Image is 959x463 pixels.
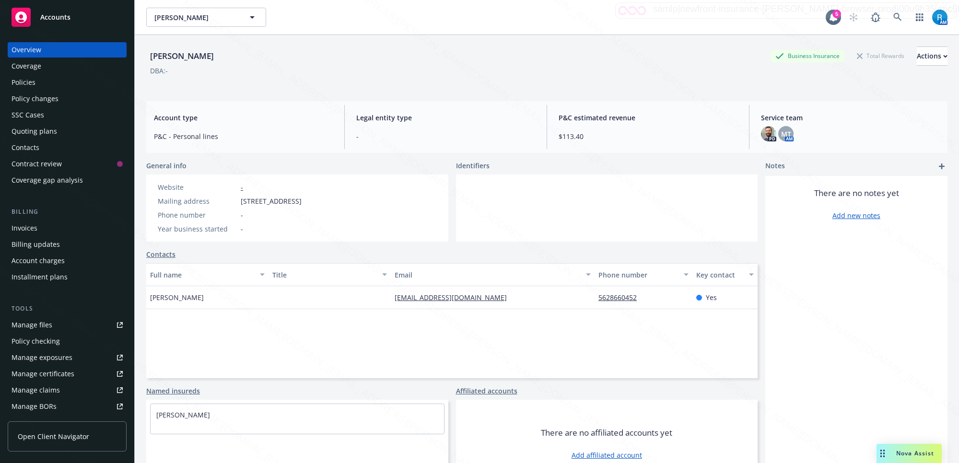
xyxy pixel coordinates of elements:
[896,449,934,457] span: Nova Assist
[158,210,237,220] div: Phone number
[146,249,175,259] a: Contacts
[146,8,266,27] button: [PERSON_NAME]
[156,410,210,419] a: [PERSON_NAME]
[8,237,127,252] a: Billing updates
[761,126,776,141] img: photo
[814,187,899,199] span: There are no notes yet
[154,12,237,23] span: [PERSON_NAME]
[8,124,127,139] a: Quoting plans
[356,113,535,123] span: Legal entity type
[12,399,57,414] div: Manage BORs
[12,237,60,252] div: Billing updates
[146,161,187,171] span: General info
[12,75,35,90] div: Policies
[241,196,302,206] span: [STREET_ADDRESS]
[456,386,517,396] a: Affiliated accounts
[932,10,947,25] img: photo
[241,183,243,192] a: -
[771,50,844,62] div: Business Insurance
[158,224,237,234] div: Year business started
[12,253,65,268] div: Account charges
[12,91,58,106] div: Policy changes
[8,91,127,106] a: Policy changes
[12,350,72,365] div: Manage exposures
[8,140,127,155] a: Contacts
[852,50,909,62] div: Total Rewards
[12,107,44,123] div: SSC Cases
[8,4,127,31] a: Accounts
[8,220,127,236] a: Invoices
[559,113,737,123] span: P&C estimated revenue
[12,220,37,236] div: Invoices
[8,399,127,414] a: Manage BORs
[8,304,127,313] div: Tools
[8,382,127,398] a: Manage claims
[12,156,62,172] div: Contract review
[150,66,168,76] div: DBA: -
[456,161,490,171] span: Identifiers
[8,317,127,333] a: Manage files
[8,253,127,268] a: Account charges
[917,47,947,65] div: Actions
[844,8,863,27] a: Start snowing
[877,444,889,463] div: Drag to move
[241,210,243,220] span: -
[272,270,376,280] div: Title
[154,113,333,123] span: Account type
[12,269,68,285] div: Installment plans
[269,263,391,286] button: Title
[12,58,41,74] div: Coverage
[559,131,737,141] span: $113.40
[12,366,74,382] div: Manage certificates
[8,207,127,217] div: Billing
[18,431,89,441] span: Open Client Navigator
[8,350,127,365] a: Manage exposures
[146,263,269,286] button: Full name
[391,263,595,286] button: Email
[910,8,929,27] a: Switch app
[8,334,127,349] a: Policy checking
[832,210,880,220] a: Add new notes
[12,334,60,349] div: Policy checking
[572,450,642,460] a: Add affiliated account
[395,293,515,302] a: [EMAIL_ADDRESS][DOMAIN_NAME]
[150,292,204,302] span: [PERSON_NAME]
[936,161,947,172] a: add
[154,131,333,141] span: P&C - Personal lines
[12,317,52,333] div: Manage files
[12,140,39,155] div: Contacts
[598,293,644,302] a: 5628660452
[8,269,127,285] a: Installment plans
[8,58,127,74] a: Coverage
[832,10,841,18] div: 5
[158,196,237,206] div: Mailing address
[12,124,57,139] div: Quoting plans
[595,263,692,286] button: Phone number
[8,173,127,188] a: Coverage gap analysis
[598,270,678,280] div: Phone number
[146,50,218,62] div: [PERSON_NAME]
[781,129,791,139] span: MT
[12,173,83,188] div: Coverage gap analysis
[12,382,60,398] div: Manage claims
[866,8,885,27] a: Report a Bug
[150,270,254,280] div: Full name
[158,182,237,192] div: Website
[8,107,127,123] a: SSC Cases
[146,386,200,396] a: Named insureds
[877,444,942,463] button: Nova Assist
[888,8,907,27] a: Search
[241,224,243,234] span: -
[706,292,717,302] span: Yes
[40,13,70,21] span: Accounts
[356,131,535,141] span: -
[541,427,672,439] span: There are no affiliated accounts yet
[12,42,41,58] div: Overview
[8,156,127,172] a: Contract review
[696,270,743,280] div: Key contact
[8,366,127,382] a: Manage certificates
[395,270,580,280] div: Email
[692,263,758,286] button: Key contact
[761,113,940,123] span: Service team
